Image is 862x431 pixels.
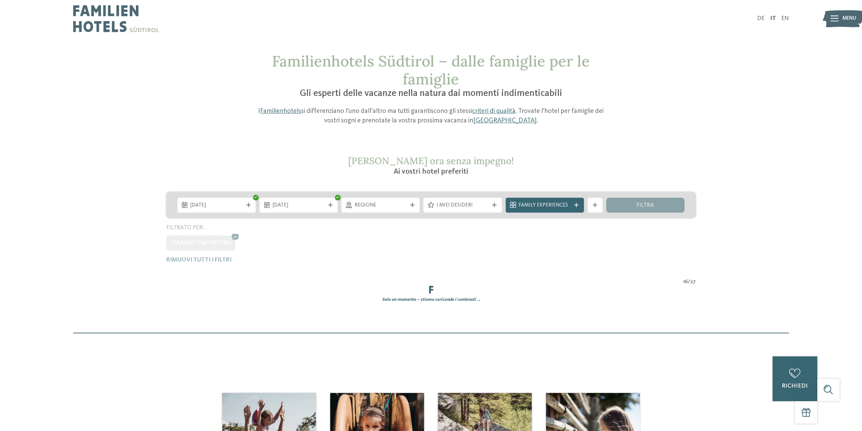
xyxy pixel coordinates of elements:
[272,52,590,89] span: Familienhotels Südtirol – dalle famiglie per le famiglie
[473,117,537,124] a: [GEOGRAPHIC_DATA]
[683,278,688,286] span: 16
[161,297,701,303] div: Solo un momento – stiamo caricando i contenuti …
[348,155,514,167] span: [PERSON_NAME] ora senza impegno!
[437,202,489,209] span: I miei desideri
[690,278,696,286] span: 27
[300,89,562,98] span: Gli esperti delle vacanze nella natura dai momenti indimenticabili
[190,202,243,209] span: [DATE]
[254,107,608,125] p: I si differenziano l’uno dall’altro ma tutti garantiscono gli stessi . Trovate l’hotel per famigl...
[781,16,789,21] a: EN
[757,16,764,21] a: DE
[355,202,407,209] span: Regione
[770,16,776,21] a: IT
[519,202,571,209] span: Family Experiences
[260,108,301,115] a: Familienhotels
[472,108,516,115] a: criteri di qualità
[842,15,856,22] span: Menu
[394,168,468,175] span: Ai vostri hotel preferiti
[273,202,325,209] span: [DATE]
[688,278,690,286] span: /
[773,356,817,401] a: richiedi
[782,383,808,389] span: richiedi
